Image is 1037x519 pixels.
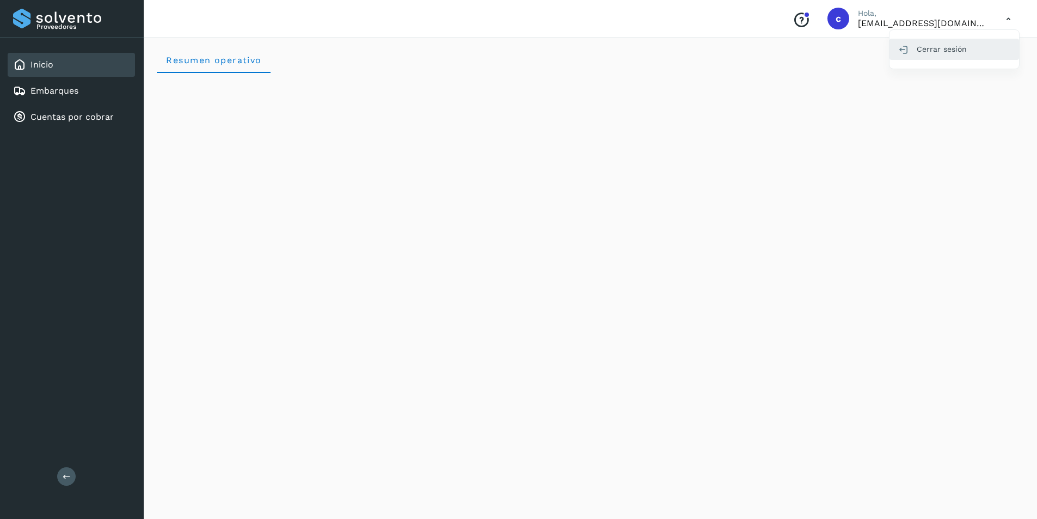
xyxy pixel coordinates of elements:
div: Cuentas por cobrar [8,105,135,129]
div: Inicio [8,53,135,77]
a: Inicio [30,59,53,70]
a: Cuentas por cobrar [30,112,114,122]
a: Embarques [30,86,78,96]
p: Proveedores [36,23,131,30]
div: Embarques [8,79,135,103]
div: Cerrar sesión [889,39,1019,59]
